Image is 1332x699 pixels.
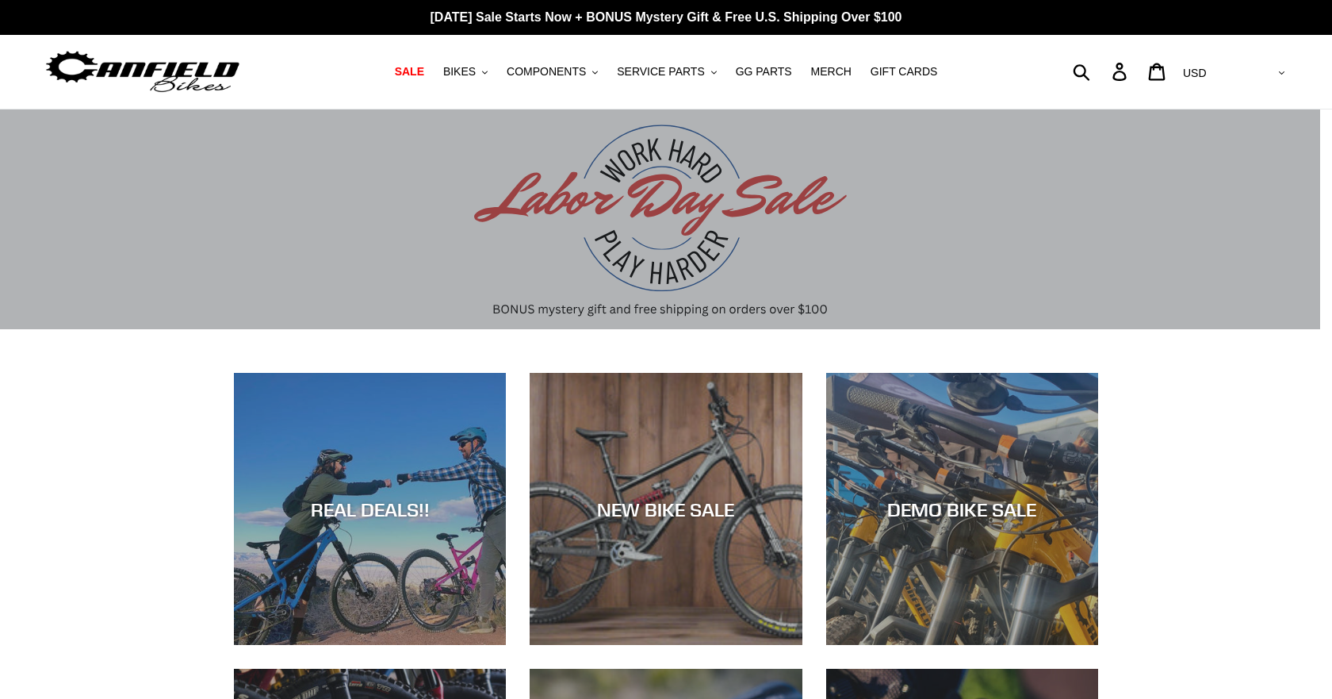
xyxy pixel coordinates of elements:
[499,61,606,83] button: COMPONENTS
[728,61,800,83] a: GG PARTS
[530,373,802,645] a: NEW BIKE SALE
[871,65,938,79] span: GIFT CARDS
[736,65,792,79] span: GG PARTS
[826,373,1098,645] a: DEMO BIKE SALE
[234,497,506,520] div: REAL DEALS!!
[395,65,424,79] span: SALE
[435,61,496,83] button: BIKES
[507,65,586,79] span: COMPONENTS
[530,497,802,520] div: NEW BIKE SALE
[44,47,242,97] img: Canfield Bikes
[617,65,704,79] span: SERVICE PARTS
[609,61,724,83] button: SERVICE PARTS
[826,497,1098,520] div: DEMO BIKE SALE
[863,61,946,83] a: GIFT CARDS
[1081,54,1122,89] input: Search
[234,373,506,645] a: REAL DEALS!!
[811,65,852,79] span: MERCH
[443,65,476,79] span: BIKES
[803,61,859,83] a: MERCH
[387,61,432,83] a: SALE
